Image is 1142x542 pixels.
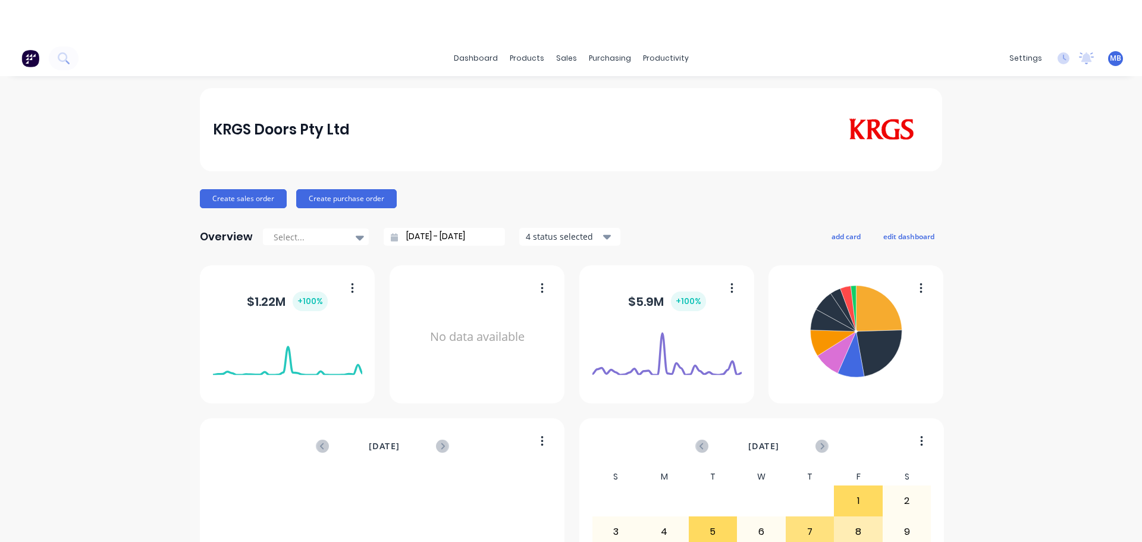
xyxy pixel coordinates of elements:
div: productivity [637,49,695,67]
div: $ 5.9M [628,292,706,311]
button: 4 status selected [519,228,620,246]
div: + 100 % [293,292,328,311]
button: Create purchase order [296,189,397,208]
div: purchasing [583,49,637,67]
div: M [640,468,689,485]
div: KRGS Doors Pty Ltd [213,118,350,142]
span: [DATE] [369,440,400,453]
img: Factory [21,49,39,67]
span: MB [1110,53,1121,64]
div: Overview [200,225,253,249]
div: 4 status selected [526,230,601,243]
button: add card [824,228,868,244]
div: T [786,468,834,485]
div: No data available [403,281,552,393]
div: $ 1.22M [247,292,328,311]
img: KRGS Doors Pty Ltd [846,118,917,141]
div: W [737,468,786,485]
span: [DATE] [748,440,779,453]
div: 2 [883,486,931,516]
div: F [834,468,883,485]
div: products [504,49,550,67]
div: 1 [834,486,882,516]
a: dashboard [448,49,504,67]
div: S [592,468,641,485]
iframe: Intercom live chat [1102,502,1130,530]
div: sales [550,49,583,67]
div: settings [1003,49,1048,67]
div: S [883,468,931,485]
div: + 100 % [671,292,706,311]
button: Create sales order [200,189,287,208]
button: edit dashboard [876,228,942,244]
div: T [689,468,738,485]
